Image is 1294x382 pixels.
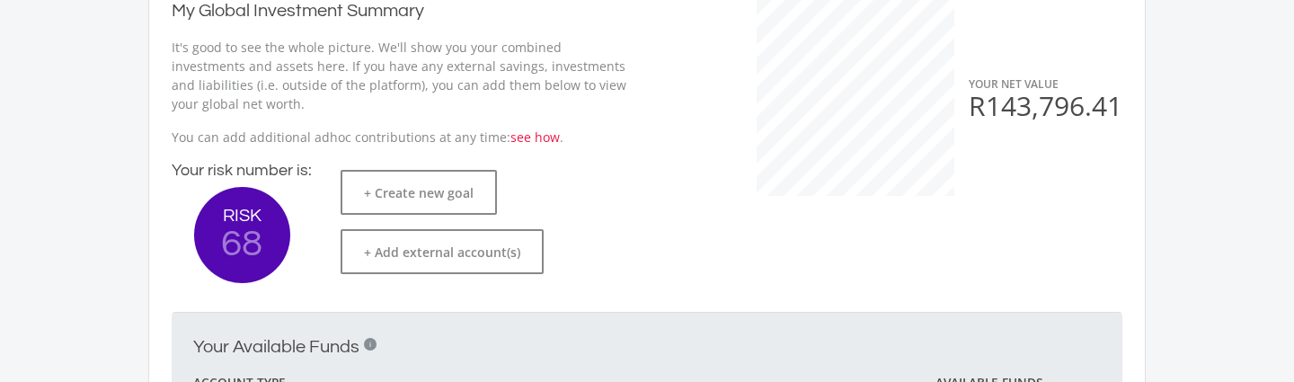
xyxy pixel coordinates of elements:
[194,207,290,225] span: RISK
[341,170,497,215] button: + Create new goal
[194,225,290,263] span: 68
[172,38,629,113] p: It's good to see the whole picture. We'll show you your combined investments and assets here. If ...
[194,187,290,283] button: RISK 68
[969,87,1122,124] span: R143,796.41
[172,161,312,181] h4: Your risk number is:
[969,76,1059,92] span: YOUR NET VALUE
[193,336,359,358] h2: Your Available Funds
[341,229,544,274] button: + Add external account(s)
[510,129,560,146] a: see how
[364,338,377,351] div: i
[172,128,629,147] p: You can add additional adhoc contributions at any time: .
